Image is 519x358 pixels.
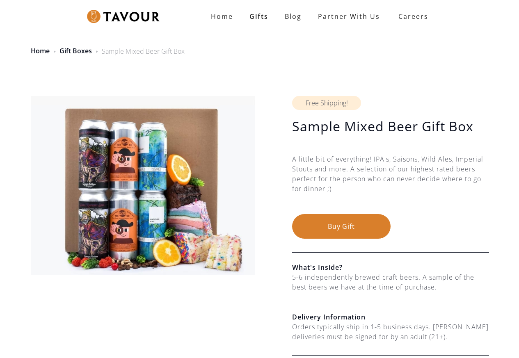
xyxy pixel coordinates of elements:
div: 5-6 independently brewed craft beers. A sample of the best beers we have at the time of purchase. [292,272,489,292]
strong: Home [211,12,233,21]
strong: Careers [398,8,428,25]
a: Gifts [241,8,277,25]
button: Buy Gift [292,214,391,239]
div: A little bit of everything! IPA's, Saisons, Wild Ales, Imperial Stouts and more. A selection of o... [292,154,489,214]
a: Gift Boxes [59,46,92,55]
div: Orders typically ship in 1-5 business days. [PERSON_NAME] deliveries must be signed for by an adu... [292,322,489,342]
a: Home [31,46,50,55]
a: partner with us [310,8,388,25]
div: Free Shipping! [292,96,361,110]
a: Careers [388,5,434,28]
h1: Sample Mixed Beer Gift Box [292,118,489,135]
h6: What's Inside? [292,262,489,272]
h6: Delivery Information [292,312,489,322]
div: Sample Mixed Beer Gift Box [102,46,185,56]
a: Home [203,8,241,25]
a: Blog [277,8,310,25]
